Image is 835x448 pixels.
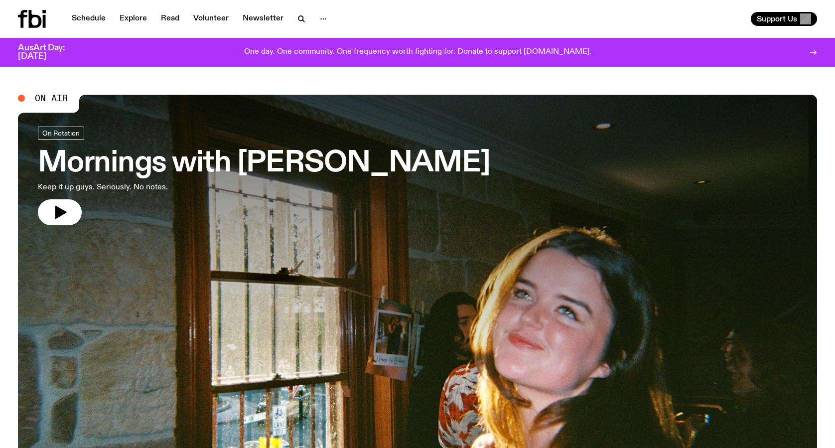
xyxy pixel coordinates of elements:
a: On Rotation [38,127,84,140]
a: Volunteer [187,12,235,26]
h3: Mornings with [PERSON_NAME] [38,149,490,177]
a: Read [155,12,185,26]
h3: AusArt Day: [DATE] [18,44,82,61]
a: Mornings with [PERSON_NAME]Keep it up guys. Seriously. No notes. [38,127,490,225]
span: On Air [35,94,68,103]
a: Schedule [66,12,112,26]
p: Keep it up guys. Seriously. No notes. [38,181,293,193]
span: On Rotation [42,129,80,137]
span: Support Us [757,14,797,23]
button: Support Us [751,12,817,26]
p: One day. One community. One frequency worth fighting for. Donate to support [DOMAIN_NAME]. [244,48,591,57]
a: Newsletter [237,12,289,26]
a: Explore [114,12,153,26]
